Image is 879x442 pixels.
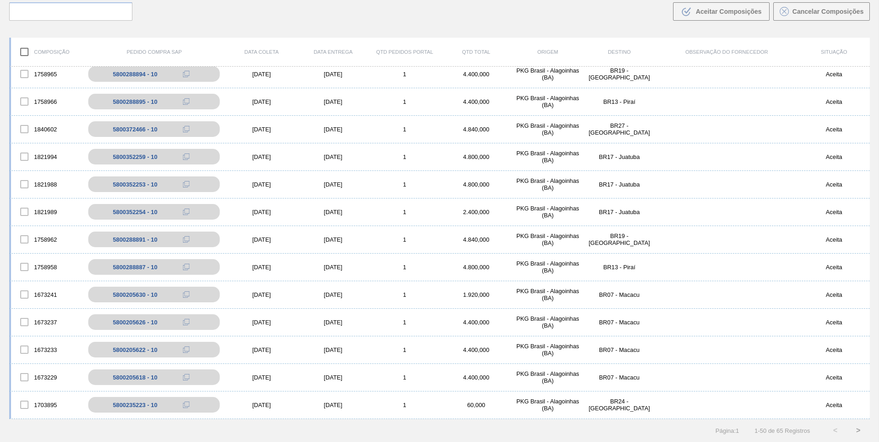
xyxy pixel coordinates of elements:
[440,346,512,353] div: 4.400,000
[369,126,440,133] div: 1
[798,153,870,160] div: Aceita
[440,126,512,133] div: 4.840,000
[798,181,870,188] div: Aceita
[512,232,584,246] div: PKG Brasil - Alagoinhas (BA)
[798,264,870,271] div: Aceita
[440,264,512,271] div: 4.800,000
[715,427,739,434] span: Página : 1
[440,236,512,243] div: 4.840,000
[113,319,157,326] div: 5800205626 - 10
[11,42,83,62] div: Composição
[793,8,864,15] span: Cancelar Composições
[177,68,195,79] div: Copiar
[226,126,297,133] div: [DATE]
[512,122,584,136] div: PKG Brasil - Alagoinhas (BA)
[583,398,655,412] div: BR24 - Ponta Grossa
[583,232,655,246] div: BR19 - Nova Rio
[583,181,655,188] div: BR17 - Juatuba
[297,264,369,271] div: [DATE]
[297,374,369,381] div: [DATE]
[297,236,369,243] div: [DATE]
[11,230,83,249] div: 1758962
[11,202,83,221] div: 1821989
[297,319,369,326] div: [DATE]
[512,205,584,219] div: PKG Brasil - Alagoinhas (BA)
[226,319,297,326] div: [DATE]
[583,122,655,136] div: BR27 - Nova Minas
[583,374,655,381] div: BR07 - Macacu
[512,315,584,329] div: PKG Brasil - Alagoinhas (BA)
[440,402,512,408] div: 60,000
[440,98,512,105] div: 4.400,000
[177,96,195,107] div: Copiar
[440,49,512,55] div: Qtd Total
[798,126,870,133] div: Aceita
[113,71,157,78] div: 5800288894 - 10
[512,177,584,191] div: PKG Brasil - Alagoinhas (BA)
[226,209,297,215] div: [DATE]
[512,260,584,274] div: PKG Brasil - Alagoinhas (BA)
[11,340,83,359] div: 1673233
[226,346,297,353] div: [DATE]
[583,49,655,55] div: Destino
[369,291,440,298] div: 1
[297,98,369,105] div: [DATE]
[226,71,297,78] div: [DATE]
[440,153,512,160] div: 4.800,000
[11,285,83,304] div: 1673241
[583,346,655,353] div: BR07 - Macacu
[512,67,584,81] div: PKG Brasil - Alagoinhas (BA)
[11,147,83,166] div: 1821994
[847,419,870,442] button: >
[177,289,195,300] div: Copiar
[369,319,440,326] div: 1
[583,319,655,326] div: BR07 - Macacu
[297,71,369,78] div: [DATE]
[583,98,655,105] div: BR13 - Piraí
[440,209,512,215] div: 2.400,000
[113,126,157,133] div: 5800372466 - 10
[369,71,440,78] div: 1
[583,209,655,215] div: BR17 - Juatuba
[369,402,440,408] div: 1
[11,368,83,387] div: 1673229
[226,264,297,271] div: [DATE]
[369,209,440,215] div: 1
[226,236,297,243] div: [DATE]
[583,67,655,81] div: BR19 - Nova Rio
[226,181,297,188] div: [DATE]
[113,346,157,353] div: 5800205622 - 10
[11,119,83,139] div: 1840602
[297,153,369,160] div: [DATE]
[696,8,761,15] span: Aceitar Composições
[798,209,870,215] div: Aceita
[113,153,157,160] div: 5800352259 - 10
[297,402,369,408] div: [DATE]
[369,264,440,271] div: 1
[226,374,297,381] div: [DATE]
[583,264,655,271] div: BR13 - Piraí
[798,402,870,408] div: Aceita
[512,398,584,412] div: PKG Brasil - Alagoinhas (BA)
[177,206,195,217] div: Copiar
[512,343,584,357] div: PKG Brasil - Alagoinhas (BA)
[113,402,157,408] div: 5800235223 - 10
[177,261,195,272] div: Copiar
[583,291,655,298] div: BR07 - Macacu
[113,264,157,271] div: 5800288887 - 10
[177,234,195,245] div: Copiar
[512,370,584,384] div: PKG Brasil - Alagoinhas (BA)
[113,209,157,215] div: 5800352254 - 10
[512,95,584,108] div: PKG Brasil - Alagoinhas (BA)
[369,346,440,353] div: 1
[297,291,369,298] div: [DATE]
[226,98,297,105] div: [DATE]
[798,346,870,353] div: Aceita
[83,49,226,55] div: Pedido Compra SAP
[512,49,584,55] div: Origem
[11,312,83,332] div: 1673237
[369,236,440,243] div: 1
[113,98,157,105] div: 5800288895 - 10
[177,344,195,355] div: Copiar
[226,402,297,408] div: [DATE]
